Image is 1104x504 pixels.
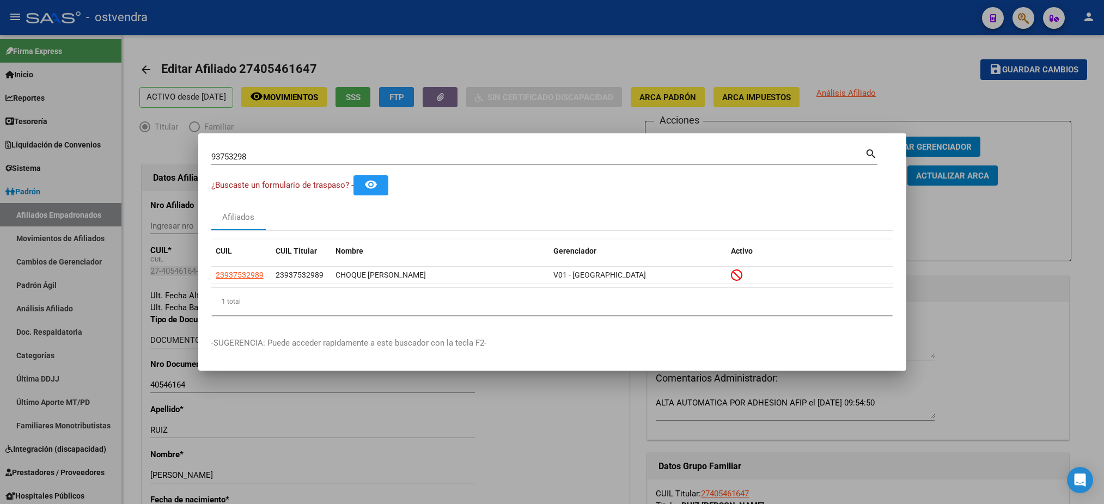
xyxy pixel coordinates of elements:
[336,247,363,255] span: Nombre
[727,239,893,263] datatable-header-cell: Activo
[216,247,232,255] span: CUIL
[222,211,254,224] div: Afiliados
[216,271,264,279] span: 23937532989
[549,239,727,263] datatable-header-cell: Gerenciador
[364,178,377,191] mat-icon: remove_red_eye
[553,247,596,255] span: Gerenciador
[211,288,893,315] div: 1 total
[1067,467,1093,493] div: Open Intercom Messenger
[211,337,893,349] p: -SUGERENCIA: Puede acceder rapidamente a este buscador con la tecla F2-
[336,269,545,281] div: CHOQUE [PERSON_NAME]
[276,271,324,279] span: 23937532989
[211,180,353,190] span: ¿Buscaste un formulario de traspaso? -
[553,271,646,279] span: V01 - [GEOGRAPHIC_DATA]
[331,239,549,263] datatable-header-cell: Nombre
[276,247,317,255] span: CUIL Titular
[271,239,331,263] datatable-header-cell: CUIL Titular
[211,239,271,263] datatable-header-cell: CUIL
[865,146,877,159] mat-icon: search
[731,247,753,255] span: Activo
